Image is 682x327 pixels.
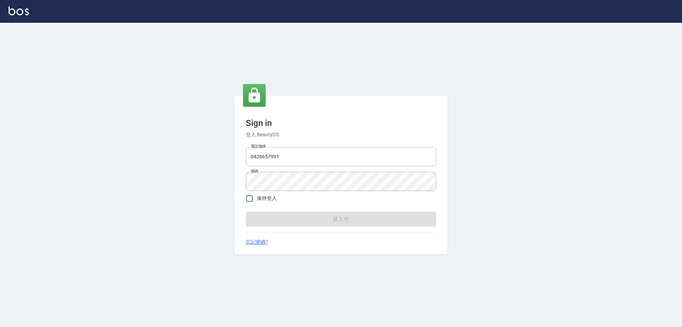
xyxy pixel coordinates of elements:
h3: Sign in [246,118,436,128]
label: 密碼 [251,169,258,174]
img: Logo [9,6,29,15]
label: 電話號碼 [251,144,266,149]
span: 保持登入 [257,195,277,202]
h6: 登入 BeautyOS [246,131,436,138]
a: 忘記密碼? [246,238,268,246]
